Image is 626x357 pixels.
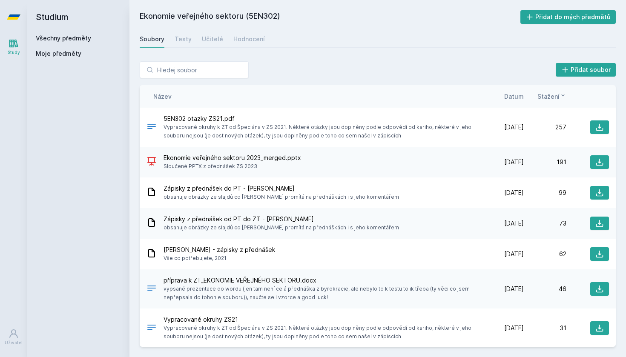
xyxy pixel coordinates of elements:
[2,34,26,60] a: Study
[146,283,157,295] div: DOCX
[175,35,192,43] div: Testy
[2,324,26,350] a: Uživatel
[504,188,524,197] span: [DATE]
[164,184,399,193] span: Zápisky z přednášek do PT - [PERSON_NAME]
[233,31,265,48] a: Hodnocení
[140,31,164,48] a: Soubory
[520,10,616,24] button: Přidat do mých předmětů
[233,35,265,43] div: Hodnocení
[164,114,478,123] span: 5EN302 otazky ZS21.pdf
[556,63,616,77] button: Přidat soubor
[140,35,164,43] div: Soubory
[140,10,520,24] h2: Ekonomie veřejného sektoru (5EN302)
[524,219,566,228] div: 73
[524,324,566,332] div: 31
[524,250,566,258] div: 62
[537,92,566,101] button: Stažení
[153,92,172,101] button: Název
[164,324,478,341] span: Vypracované okruhy k ZT od Špeciána v ZS 2021. Některé otázky jsou doplněny podle odpovědí od kar...
[504,123,524,131] span: [DATE]
[164,254,275,263] span: Vše co potřebujete, 2021
[164,215,399,223] span: Zápisky z přednášek od PT do ZT - [PERSON_NAME]
[202,35,223,43] div: Učitelé
[36,34,91,42] a: Všechny předměty
[504,250,524,258] span: [DATE]
[524,285,566,293] div: 46
[164,162,301,171] span: Sloučené PPTX z přednášek ZS 2023
[504,158,524,166] span: [DATE]
[140,61,249,78] input: Hledej soubor
[524,123,566,131] div: 257
[524,158,566,166] div: 191
[164,223,399,232] span: obsahuje obrázky ze slajdů co [PERSON_NAME] promítá na přednáškách i s jeho komentářem
[504,285,524,293] span: [DATE]
[146,156,157,169] div: PPTX
[146,322,157,334] div: .PDF
[164,123,478,140] span: Vypracované okruhy k ZT od Špeciána v ZS 2021. Některé otázky jsou doplněny podle odpovědí od kar...
[36,49,81,58] span: Moje předměty
[146,121,157,134] div: PDF
[537,92,560,101] span: Stažení
[504,92,524,101] button: Datum
[164,276,478,285] span: příprava k ZT_EKONOMIE VEŘEJNÉHO SEKTORU.docx
[164,246,275,254] span: [PERSON_NAME] - zápisky z přednášek
[202,31,223,48] a: Učitelé
[524,188,566,197] div: 99
[164,285,478,302] span: vypsané prezentace do wordu (jen tam není celá přednáška z byrokracie, ale nebylo to k testu toli...
[8,49,20,56] div: Study
[5,340,23,346] div: Uživatel
[175,31,192,48] a: Testy
[504,219,524,228] span: [DATE]
[164,154,301,162] span: Ekonomie veřejného sektoru 2023_merged.pptx
[504,324,524,332] span: [DATE]
[164,193,399,201] span: obsahuje obrázky ze slajdů co [PERSON_NAME] promítá na přednáškách i s jeho komentářem
[164,315,478,324] span: Vypracované okruhy ZS21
